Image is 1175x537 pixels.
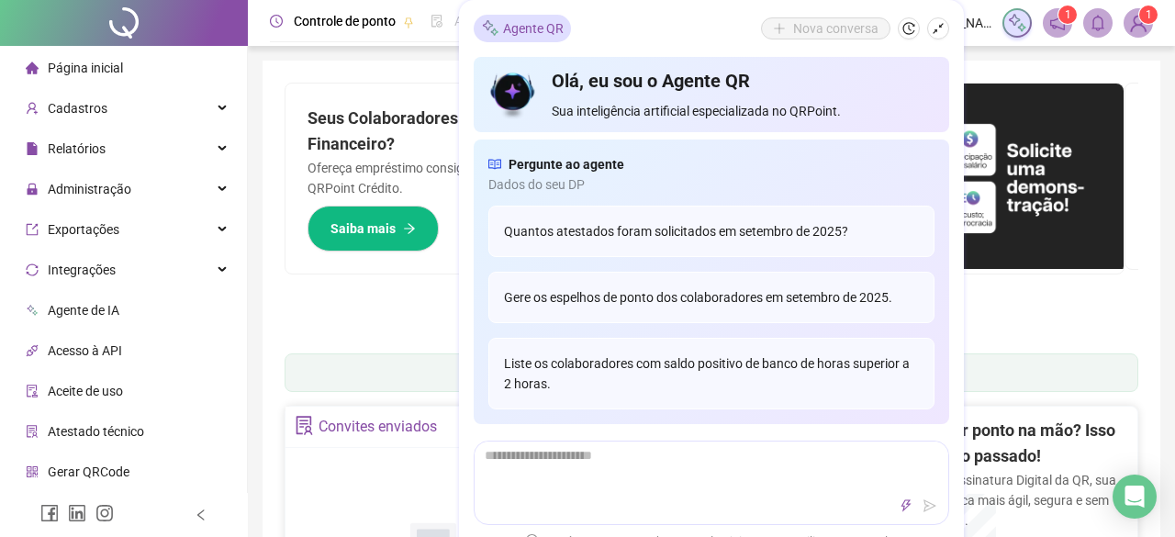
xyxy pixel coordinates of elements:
div: Quantos atestados foram solicitados em setembro de 2025? [488,206,934,257]
span: bell [1090,15,1106,31]
span: Pergunte ao agente [509,154,624,174]
span: Gerar QRCode [48,464,129,479]
button: Saiba mais [308,206,439,252]
span: instagram [95,504,114,522]
span: shrink [932,22,945,35]
p: Ofereça empréstimo consignado e antecipação salarial com o QRPoint Crédito. [308,158,683,198]
sup: 1 [1058,6,1077,24]
span: solution [26,425,39,438]
span: thunderbolt [900,499,912,512]
button: thunderbolt [895,495,917,517]
span: read [488,154,501,174]
sup: Atualize o seu contato no menu Meus Dados [1139,6,1158,24]
span: pushpin [403,17,414,28]
span: sync [26,263,39,276]
h4: Olá, eu sou o Agente QR [552,68,934,94]
span: lock [26,183,39,196]
span: 1 [1146,8,1152,21]
span: qrcode [26,465,39,478]
span: Acesso à API [48,343,122,358]
div: Open Intercom Messenger [1113,475,1157,519]
span: 1 [1065,8,1071,21]
span: left [195,509,207,521]
span: arrow-right [403,222,416,235]
p: Com a Assinatura Digital da QR, sua gestão fica mais ágil, segura e sem papelada. [912,470,1123,531]
img: icon [488,68,537,121]
span: history [902,22,915,35]
div: Gere os espelhos de ponto dos colaboradores em setembro de 2025. [488,272,934,323]
span: Cadastros [48,101,107,116]
img: 73136 [1125,9,1152,37]
span: Agente de IA [48,303,119,318]
span: Admissão digital [454,14,549,28]
span: Administração [48,182,131,196]
span: Dados do seu DP [488,174,934,195]
span: audit [26,385,39,397]
span: Integrações [48,263,116,277]
span: Relatórios [48,141,106,156]
span: notification [1049,15,1066,31]
span: Sua inteligência artificial especializada no QRPoint. [552,101,934,121]
div: Agente QR [474,15,571,42]
img: sparkle-icon.fc2bf0ac1784a2077858766a79e2daf3.svg [481,19,499,39]
span: file-done [431,15,443,28]
img: sparkle-icon.fc2bf0ac1784a2077858766a79e2daf3.svg [1007,13,1027,33]
span: api [26,344,39,357]
span: file [26,142,39,155]
h2: Assinar ponto na mão? Isso ficou no passado! [912,418,1123,470]
span: user-add [26,102,39,115]
span: Controle de ponto [294,14,396,28]
div: Convites enviados [319,411,437,442]
span: solution [295,416,314,435]
span: clock-circle [270,15,283,28]
button: Nova conversa [761,17,890,39]
span: home [26,62,39,74]
span: linkedin [68,504,86,522]
span: Página inicial [48,61,123,75]
span: Atestado técnico [48,424,144,439]
div: Liste os colaboradores com saldo positivo de banco de horas superior a 2 horas. [488,338,934,409]
h2: Seus Colaboradores Precisam de Apoio Financeiro? [308,106,683,158]
span: Saiba mais [330,218,396,239]
button: send [919,495,941,517]
span: Exportações [48,222,119,237]
span: export [26,223,39,236]
span: Aceite de uso [48,384,123,398]
span: facebook [40,504,59,522]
